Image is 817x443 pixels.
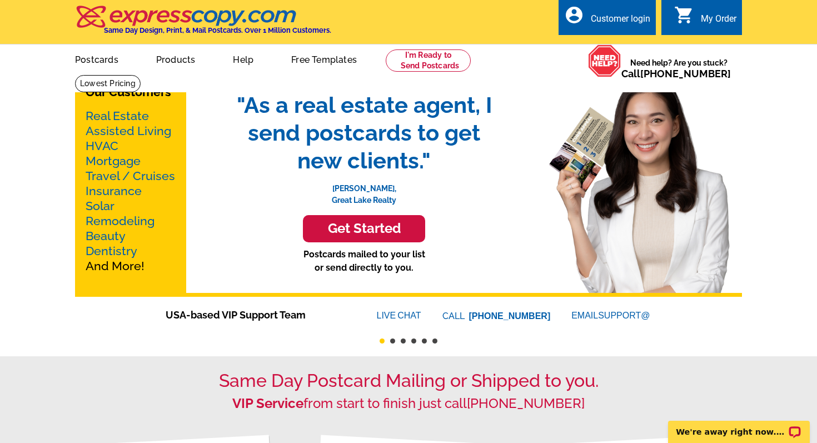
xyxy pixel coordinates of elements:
a: HVAC [86,139,118,153]
h3: Get Started [317,221,411,237]
a: Postcards [57,46,136,72]
span: USA-based VIP Support Team [166,307,343,322]
i: shopping_cart [674,5,694,25]
a: Real Estate [86,109,149,123]
button: 5 of 6 [422,339,427,344]
button: 4 of 6 [411,339,416,344]
button: 2 of 6 [390,339,395,344]
a: Help [215,46,271,72]
h4: Same Day Design, Print, & Mail Postcards. Over 1 Million Customers. [104,26,331,34]
h1: Same Day Postcard Mailing or Shipped to you. [75,370,742,391]
a: LIVECHAT [377,311,421,320]
font: LIVE [377,309,398,322]
p: Postcards mailed to your list or send directly to you. [225,248,503,275]
a: [PHONE_NUMBER] [640,68,731,79]
h2: from start to finish just call [75,396,742,412]
span: Call [621,68,731,79]
a: Mortgage [86,154,141,168]
a: Products [138,46,213,72]
font: SUPPORT@ [598,309,651,322]
a: Free Templates [273,46,375,72]
a: [PHONE_NUMBER] [469,311,551,321]
p: [PERSON_NAME], Great Lake Realty [225,175,503,206]
a: Solar [86,199,114,213]
strong: VIP Service [232,395,303,411]
a: Insurance [86,184,142,198]
i: account_circle [564,5,584,25]
span: "As a real estate agent, I send postcards to get new clients." [225,91,503,175]
a: Get Started [225,215,503,242]
a: EMAILSUPPORT@ [571,311,651,320]
font: CALL [442,310,466,323]
img: help [588,44,621,77]
div: Customer login [591,13,650,29]
a: Same Day Design, Print, & Mail Postcards. Over 1 Million Customers. [75,13,331,34]
button: 6 of 6 [432,339,437,344]
p: And More! [86,108,176,273]
a: Beauty [86,229,126,243]
span: Need help? Are you stuck? [621,57,736,79]
a: account_circle Customer login [564,12,650,26]
a: Assisted Living [86,124,171,138]
button: 3 of 6 [401,339,406,344]
a: Remodeling [86,214,155,228]
a: Dentistry [86,244,137,258]
a: Travel / Cruises [86,169,175,183]
a: shopping_cart My Order [674,12,736,26]
iframe: LiveChat chat widget [661,408,817,443]
a: [PHONE_NUMBER] [467,395,585,411]
div: My Order [701,13,736,29]
button: 1 of 6 [380,339,385,344]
